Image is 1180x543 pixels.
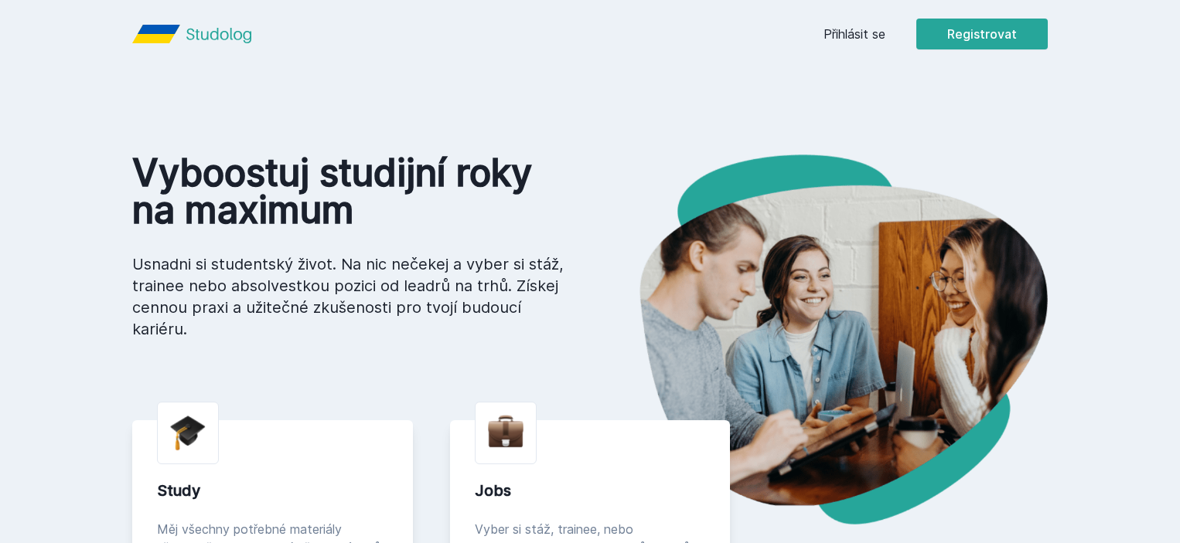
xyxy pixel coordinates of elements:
button: Registrovat [916,19,1048,49]
img: graduation-cap.png [170,415,206,451]
img: hero.png [590,154,1048,524]
img: briefcase.png [488,412,523,451]
a: Přihlásit se [824,25,885,43]
h1: Vyboostuj studijní roky na maximum [132,154,565,229]
p: Usnadni si studentský život. Na nic nečekej a vyber si stáž, trainee nebo absolvestkou pozici od ... [132,253,565,340]
div: Study [157,480,388,501]
div: Jobs [475,480,706,501]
